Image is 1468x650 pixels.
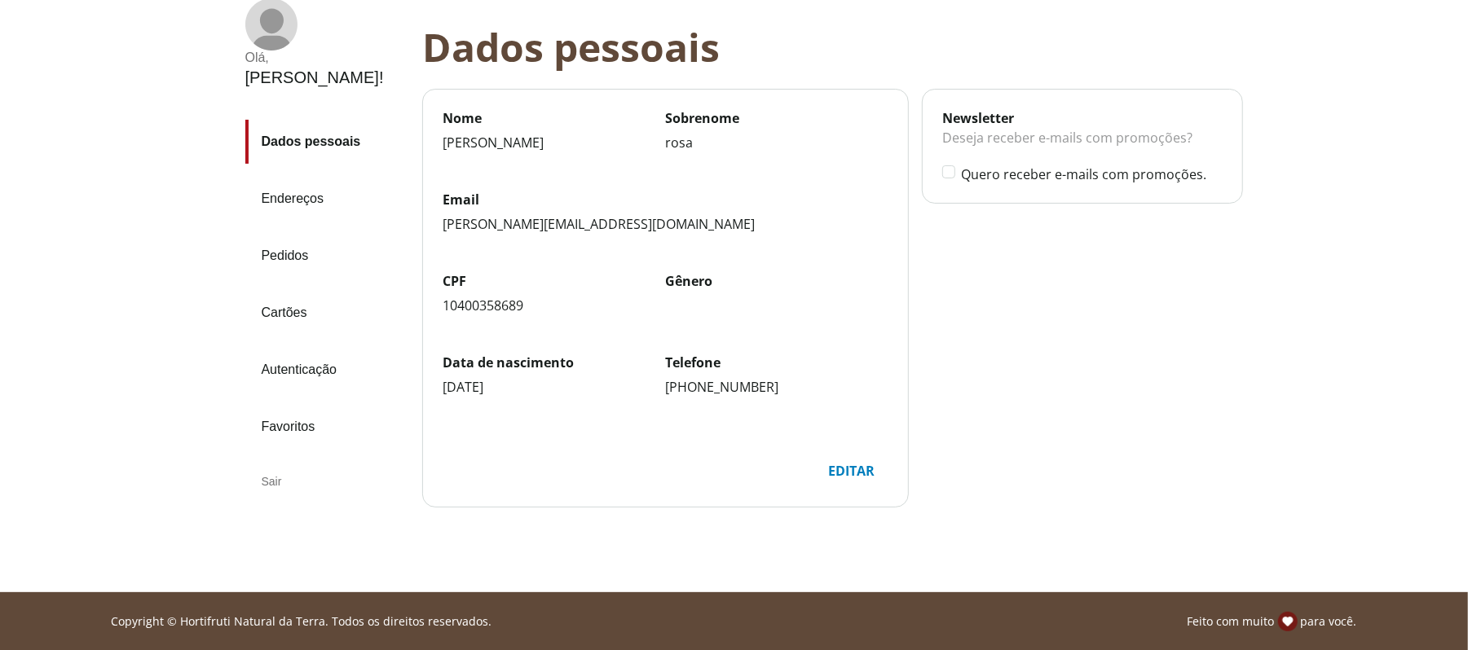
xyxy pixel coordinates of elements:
[1278,612,1298,631] img: amor
[1188,612,1357,631] p: Feito com muito para você.
[112,613,492,630] p: Copyright © Hortifruti Natural da Terra. Todos os direitos reservados.
[245,120,409,164] a: Dados pessoais
[245,177,409,221] a: Endereços
[666,109,889,127] label: Sobrenome
[443,215,889,233] div: [PERSON_NAME][EMAIL_ADDRESS][DOMAIN_NAME]
[443,109,666,127] label: Nome
[245,68,384,87] div: [PERSON_NAME] !
[443,354,666,371] label: Data de nascimento
[666,354,889,371] label: Telefone
[443,134,666,152] div: [PERSON_NAME]
[245,348,409,392] a: Autenticação
[942,109,1222,127] div: Newsletter
[666,378,889,396] div: [PHONE_NUMBER]
[245,234,409,278] a: Pedidos
[245,51,384,65] div: Olá ,
[961,165,1222,183] label: Quero receber e-mails com promoções.
[666,272,889,290] label: Gênero
[245,291,409,335] a: Cartões
[245,405,409,449] a: Favoritos
[422,24,1256,69] div: Dados pessoais
[814,455,888,487] button: Editar
[245,462,409,501] div: Sair
[942,127,1222,165] div: Deseja receber e-mails com promoções?
[443,378,666,396] div: [DATE]
[443,191,889,209] label: Email
[443,296,666,314] div: 10400358689
[443,272,666,290] label: CPF
[815,455,888,486] div: Editar
[666,134,889,152] div: rosa
[7,612,1461,631] div: Linha de sessão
